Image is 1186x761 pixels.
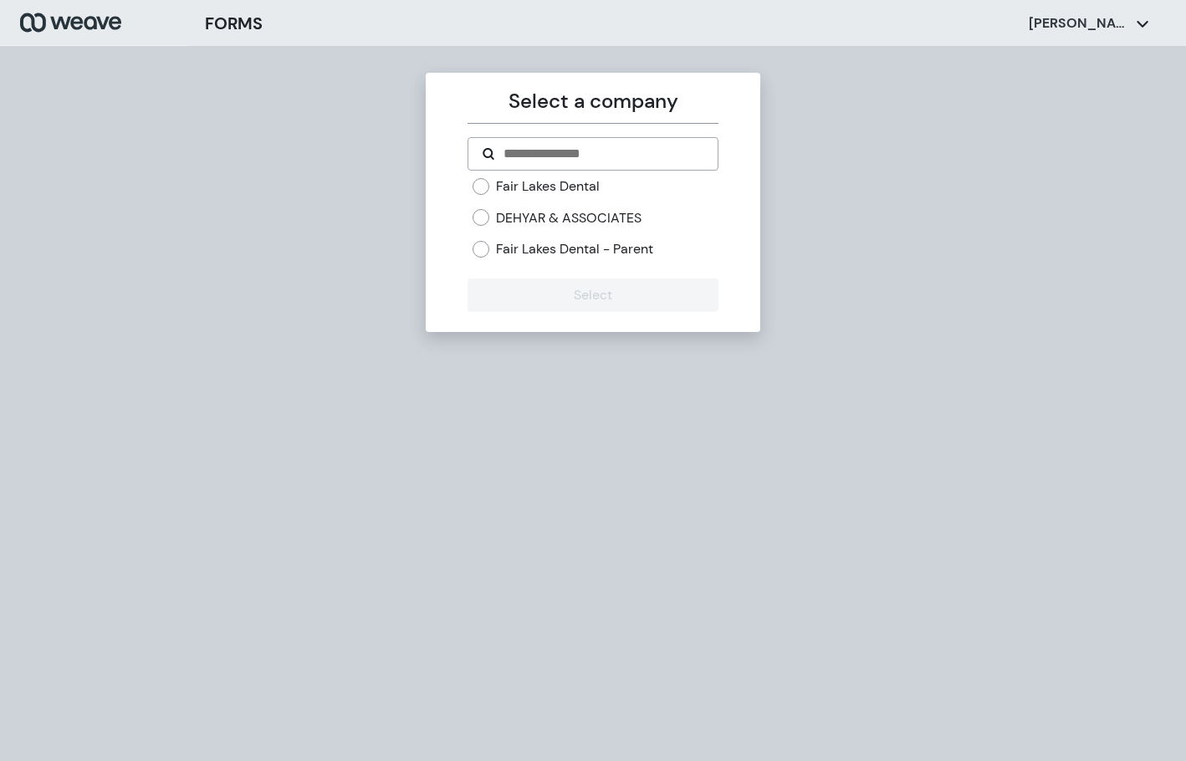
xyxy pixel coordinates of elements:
[1029,14,1129,33] p: [PERSON_NAME]
[502,144,703,164] input: Search
[496,177,600,196] label: Fair Lakes Dental
[205,11,263,36] h3: FORMS
[468,86,718,116] p: Select a company
[496,209,642,227] label: DEHYAR & ASSOCIATES
[496,240,653,258] label: Fair Lakes Dental - Parent
[468,278,718,312] button: Select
